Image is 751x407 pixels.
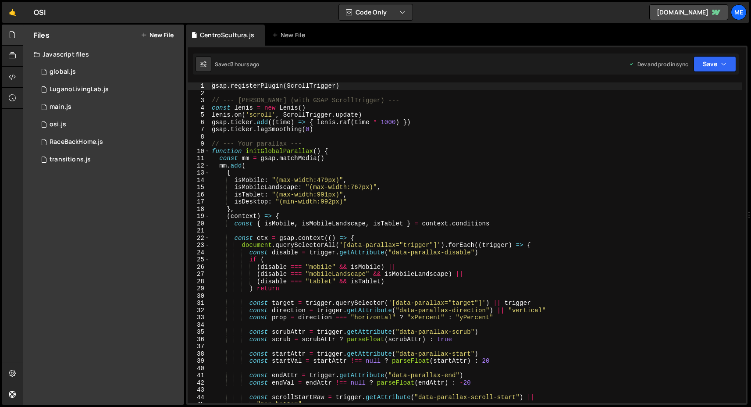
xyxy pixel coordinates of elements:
[50,103,71,111] div: main.js
[339,4,413,20] button: Code Only
[34,116,184,133] div: 13341/44702.js
[188,300,210,307] div: 31
[188,235,210,242] div: 22
[188,206,210,213] div: 18
[188,372,210,379] div: 41
[23,46,184,63] div: Javascript files
[34,151,184,168] div: 13341/38831.js
[629,61,688,68] div: Dev and prod in sync
[34,98,184,116] div: 13341/38761.js
[188,213,210,220] div: 19
[188,394,210,401] div: 44
[188,249,210,257] div: 24
[34,7,46,18] div: OSI
[188,104,210,112] div: 4
[50,156,91,164] div: transitions.js
[50,121,66,129] div: osi.js
[188,169,210,177] div: 13
[188,386,210,394] div: 43
[50,138,103,146] div: RaceBackHome.js
[649,4,728,20] a: [DOMAIN_NAME]
[188,271,210,278] div: 27
[731,4,747,20] a: Me
[50,86,109,93] div: LuganoLivingLab.js
[188,242,210,249] div: 23
[188,184,210,191] div: 15
[188,350,210,358] div: 38
[2,2,23,23] a: 🤙
[50,68,76,76] div: global.js
[188,82,210,90] div: 1
[188,111,210,119] div: 5
[272,31,309,39] div: New File
[188,343,210,350] div: 37
[188,97,210,104] div: 3
[188,155,210,162] div: 11
[188,148,210,155] div: 10
[188,379,210,387] div: 42
[188,278,210,286] div: 28
[34,63,184,81] div: 13341/33269.js
[188,90,210,97] div: 2
[188,293,210,300] div: 30
[141,32,174,39] button: New File
[188,191,210,199] div: 16
[188,357,210,365] div: 39
[188,177,210,184] div: 14
[188,264,210,271] div: 26
[188,256,210,264] div: 25
[188,336,210,343] div: 36
[188,365,210,372] div: 40
[188,328,210,336] div: 35
[188,198,210,206] div: 17
[188,126,210,133] div: 7
[231,61,260,68] div: 3 hours ago
[188,162,210,170] div: 12
[188,321,210,329] div: 34
[188,227,210,235] div: 21
[694,56,736,72] button: Save
[188,314,210,321] div: 33
[188,307,210,314] div: 32
[188,119,210,126] div: 6
[215,61,260,68] div: Saved
[34,81,184,98] div: 13341/42528.js
[188,285,210,293] div: 29
[34,133,184,151] div: 13341/42117.js
[188,133,210,141] div: 8
[188,220,210,228] div: 20
[188,140,210,148] div: 9
[34,30,50,40] h2: Files
[200,31,254,39] div: CentroScultura.js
